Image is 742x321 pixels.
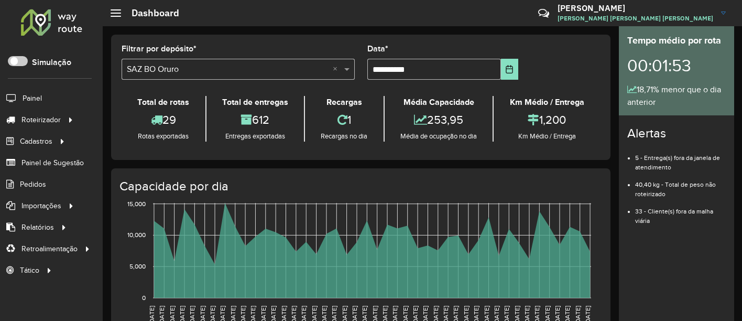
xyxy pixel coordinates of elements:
div: Km Médio / Entrega [496,131,597,142]
li: 33 - Cliente(s) fora da malha viária [635,199,726,226]
span: Cadastros [20,136,52,147]
label: Simulação [32,56,71,69]
span: Tático [20,265,39,276]
label: Filtrar por depósito [122,42,197,55]
div: 1,200 [496,109,597,131]
text: 5,000 [129,263,146,270]
span: [PERSON_NAME] [PERSON_NAME] [PERSON_NAME] [558,14,713,23]
text: 0 [142,294,146,301]
h3: [PERSON_NAME] [558,3,713,13]
li: 5 - Entrega(s) fora da janela de atendimento [635,145,726,172]
div: Km Médio / Entrega [496,96,597,109]
div: 29 [124,109,203,131]
a: Contato Rápido [532,2,555,25]
div: 253,95 [387,109,490,131]
label: Data [367,42,388,55]
span: Roteirizador [21,114,61,125]
span: Pedidos [20,179,46,190]
div: 00:01:53 [627,48,726,83]
span: Retroalimentação [21,243,78,254]
div: Tempo médio por rota [627,34,726,48]
div: Total de entregas [209,96,302,109]
div: Recargas no dia [308,131,381,142]
span: Painel de Sugestão [21,157,84,168]
h2: Dashboard [121,7,179,19]
text: 10,000 [127,232,146,239]
span: Importações [21,200,61,211]
div: Média de ocupação no dia [387,131,490,142]
button: Choose Date [501,59,518,80]
div: Média Capacidade [387,96,490,109]
div: Rotas exportadas [124,131,203,142]
div: Recargas [308,96,381,109]
span: Clear all [333,63,342,76]
div: Total de rotas [124,96,203,109]
div: 1 [308,109,381,131]
div: Entregas exportadas [209,131,302,142]
span: Relatórios [21,222,54,233]
h4: Alertas [627,126,726,141]
h4: Capacidade por dia [119,179,600,194]
li: 40,40 kg - Total de peso não roteirizado [635,172,726,199]
div: 18,71% menor que o dia anterior [627,83,726,109]
text: 15,000 [127,200,146,207]
div: 612 [209,109,302,131]
span: Painel [23,93,42,104]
